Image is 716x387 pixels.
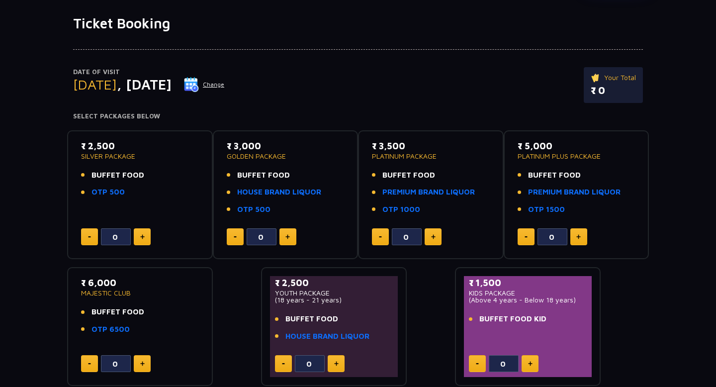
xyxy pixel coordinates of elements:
[591,72,636,83] p: Your Total
[591,83,636,98] p: ₹ 0
[479,313,546,325] span: BUFFET FOOD KID
[528,361,533,366] img: plus
[525,236,528,238] img: minus
[234,236,237,238] img: minus
[81,153,199,160] p: SILVER PACKAGE
[382,187,475,198] a: PREMIUM BRAND LIQUOR
[237,204,270,215] a: OTP 500
[372,139,490,153] p: ₹ 3,500
[91,324,130,335] a: OTP 6500
[91,187,125,198] a: OTP 500
[382,204,420,215] a: OTP 1000
[81,276,199,290] p: ₹ 6,000
[140,361,145,366] img: plus
[431,234,436,239] img: plus
[591,72,601,83] img: ticket
[88,236,91,238] img: minus
[275,276,393,290] p: ₹ 2,500
[91,306,144,318] span: BUFFET FOOD
[275,290,393,296] p: YOUTH PACKAGE
[518,153,635,160] p: PLATINUM PLUS PACKAGE
[140,234,145,239] img: plus
[183,77,225,93] button: Change
[469,296,587,303] p: (Above 4 years - Below 18 years)
[334,361,339,366] img: plus
[476,363,479,365] img: minus
[73,76,117,93] span: [DATE]
[382,170,435,181] span: BUFFET FOOD
[469,276,587,290] p: ₹ 1,500
[285,313,338,325] span: BUFFET FOOD
[81,290,199,296] p: MAJESTIC CLUB
[81,139,199,153] p: ₹ 2,500
[469,290,587,296] p: KIDS PACKAGE
[237,187,321,198] a: HOUSE BRAND LIQUOR
[285,331,369,342] a: HOUSE BRAND LIQUOR
[282,363,285,365] img: minus
[379,236,382,238] img: minus
[528,170,581,181] span: BUFFET FOOD
[117,76,172,93] span: , [DATE]
[518,139,635,153] p: ₹ 5,000
[91,170,144,181] span: BUFFET FOOD
[88,363,91,365] img: minus
[285,234,290,239] img: plus
[275,296,393,303] p: (18 years - 21 years)
[73,67,225,77] p: Date of Visit
[227,153,345,160] p: GOLDEN PACKAGE
[73,112,643,120] h4: Select Packages Below
[237,170,290,181] span: BUFFET FOOD
[372,153,490,160] p: PLATINUM PACKAGE
[528,204,565,215] a: OTP 1500
[528,187,621,198] a: PREMIUM BRAND LIQUOR
[73,15,643,32] h1: Ticket Booking
[576,234,581,239] img: plus
[227,139,345,153] p: ₹ 3,000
